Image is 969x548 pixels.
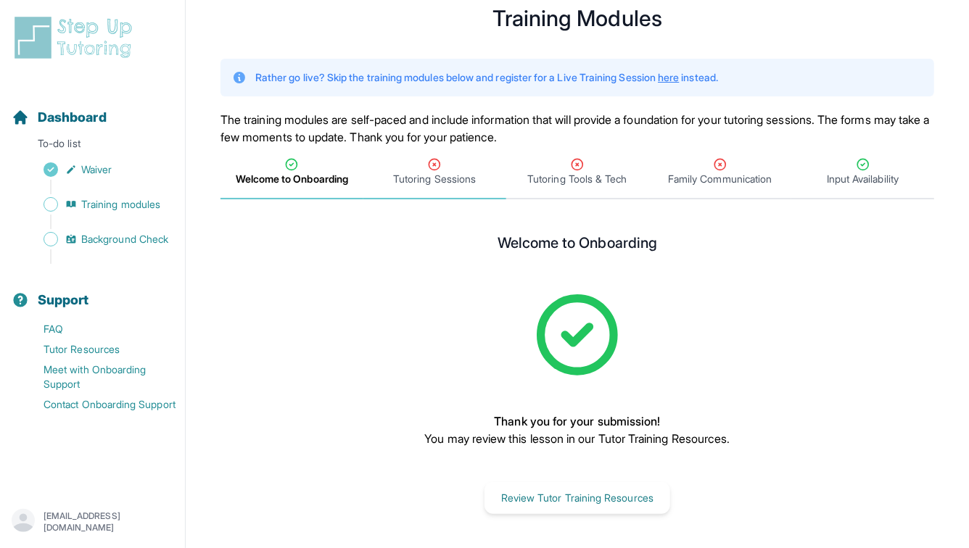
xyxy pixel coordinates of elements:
[12,319,185,339] a: FAQ
[12,229,185,249] a: Background Check
[527,172,627,186] span: Tutoring Tools & Tech
[38,107,107,128] span: Dashboard
[424,412,730,430] p: Thank you for your submission!
[220,9,934,27] h1: Training Modules
[6,84,179,133] button: Dashboard
[668,172,772,186] span: Family Communication
[827,172,899,186] span: Input Availability
[236,172,348,186] span: Welcome to Onboarding
[12,509,173,535] button: [EMAIL_ADDRESS][DOMAIN_NAME]
[424,430,730,447] p: You may review this lesson in our Tutor Training Resources.
[255,70,718,85] p: Rather go live? Skip the training modules below and register for a Live Training Session instead.
[12,159,185,180] a: Waiver
[81,232,168,246] span: Background Check
[81,162,112,177] span: Waiver
[12,360,185,394] a: Meet with Onboarding Support
[658,71,679,83] a: here
[81,197,160,212] span: Training modules
[12,14,141,61] img: logo
[393,172,476,186] span: Tutoring Sessions
[12,107,107,128] a: Dashboard
[6,267,179,316] button: Support
[498,234,657,257] h2: Welcome to Onboarding
[12,339,185,360] a: Tutor Resources
[44,510,173,534] p: [EMAIL_ADDRESS][DOMAIN_NAME]
[220,146,934,199] nav: Tabs
[6,136,179,157] p: To-do list
[484,490,670,505] a: Review Tutor Training Resources
[38,290,89,310] span: Support
[12,194,185,215] a: Training modules
[12,394,185,415] a: Contact Onboarding Support
[220,111,934,146] p: The training modules are self-paced and include information that will provide a foundation for yo...
[484,482,670,514] button: Review Tutor Training Resources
